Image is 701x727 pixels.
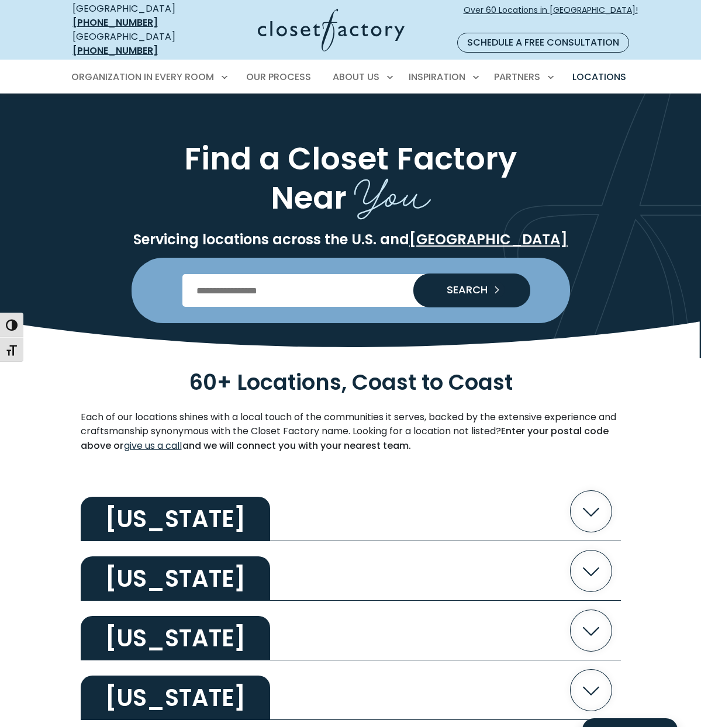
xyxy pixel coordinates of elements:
span: Find a Closet Factory [184,137,517,181]
button: [US_STATE] [81,482,621,541]
a: [PHONE_NUMBER] [72,44,158,57]
p: Each of our locations shines with a local touch of the communities it serves, backed by the exten... [81,410,621,453]
h2: [US_STATE] [81,556,270,601]
button: [US_STATE] [81,541,621,601]
button: [US_STATE] [81,601,621,660]
span: Over 60 Locations in [GEOGRAPHIC_DATA]! [464,4,638,29]
nav: Primary Menu [63,61,638,94]
div: [GEOGRAPHIC_DATA] [72,30,200,58]
span: About Us [333,70,379,84]
h2: [US_STATE] [81,497,270,541]
p: Servicing locations across the U.S. and [81,231,621,248]
a: give us a call [123,438,182,453]
a: [PHONE_NUMBER] [72,16,158,29]
span: Organization in Every Room [71,70,214,84]
button: [US_STATE] [81,660,621,720]
span: Partners [494,70,540,84]
span: You [354,158,431,223]
span: SEARCH [437,285,488,295]
h2: [US_STATE] [81,616,270,660]
span: Locations [572,70,626,84]
h2: [US_STATE] [81,676,270,720]
span: 60+ Locations, Coast to Coast [189,367,513,397]
input: Enter Postal Code [182,274,519,307]
img: Closet Factory Logo [258,9,405,51]
a: [GEOGRAPHIC_DATA] [409,230,568,249]
div: [GEOGRAPHIC_DATA] [72,2,200,30]
strong: Enter your postal code above or and we will connect you with your nearest team. [81,424,609,452]
span: Near [271,176,347,220]
a: Schedule a Free Consultation [457,33,629,53]
span: Our Process [246,70,311,84]
span: Inspiration [409,70,465,84]
button: Search our Nationwide Locations [413,274,530,307]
